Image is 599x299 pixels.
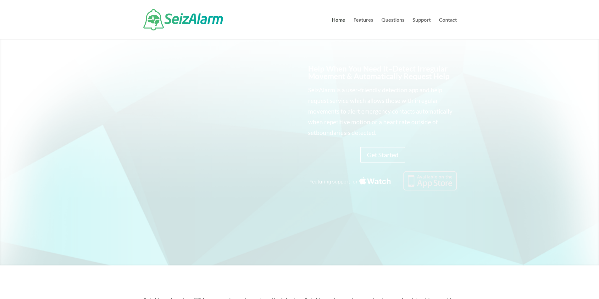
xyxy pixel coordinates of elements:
[316,129,346,136] span: boundaries
[381,18,404,40] a: Questions
[143,9,223,30] img: SeizAlarm
[308,184,457,192] a: Featuring seizure detection support for the Apple Watch
[439,18,457,40] a: Contact
[353,18,373,40] a: Features
[332,18,345,40] a: Home
[413,18,431,40] a: Support
[308,171,457,190] img: Seizure detection available in the Apple App Store.
[360,147,405,163] a: Get Started
[308,65,457,83] h2: Help When You Need It–Detect Irregular Movement & Automatically Request Help
[308,85,457,138] p: SeizAlarm is a user-friendly detection app and help request service which allows those with irreg...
